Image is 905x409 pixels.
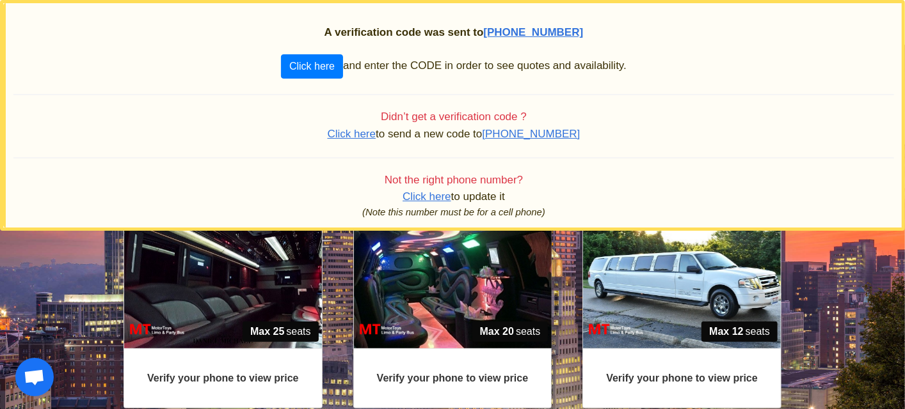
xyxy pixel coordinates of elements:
[482,128,580,140] span: [PHONE_NUMBER]
[13,127,894,142] p: to send a new code to
[709,324,743,339] strong: Max 12
[483,26,583,38] span: [PHONE_NUMBER]
[15,358,54,396] div: Open chat
[147,373,299,383] strong: Verify your phone to view price
[328,128,376,140] span: Click here
[13,26,894,39] h2: A verification code was sent to
[354,197,552,348] img: 27%2002.jpg
[13,189,894,204] p: to update it
[583,197,781,348] img: 07%2001.jpg
[281,54,343,79] button: Click here
[480,324,514,339] strong: Max 20
[13,54,894,79] p: and enter the CODE in order to see quotes and availability.
[377,373,529,383] strong: Verify your phone to view price
[250,324,284,339] strong: Max 25
[472,321,549,342] span: seats
[243,321,319,342] span: seats
[13,174,894,187] h4: Not the right phone number?
[701,321,778,342] span: seats
[403,190,451,203] span: Click here
[13,111,894,123] h4: Didn’t get a verification code ?
[124,197,322,348] img: 31%2002.jpg
[362,207,545,217] i: (Note this number must be for a cell phone)
[606,373,758,383] strong: Verify your phone to view price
